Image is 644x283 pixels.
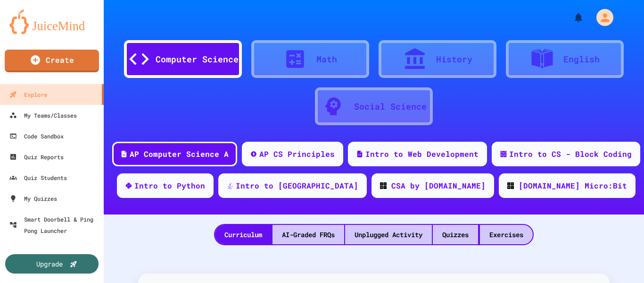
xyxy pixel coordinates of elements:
div: AI-Graded FRQs [272,225,344,244]
div: [DOMAIN_NAME] Micro:Bit [519,180,627,191]
div: History [436,53,472,66]
div: My Account [586,7,616,28]
div: Intro to [GEOGRAPHIC_DATA] [236,180,358,191]
div: Quiz Students [9,172,67,183]
iframe: chat widget [604,245,635,274]
img: logo-orange.svg [9,9,94,34]
iframe: chat widget [566,204,635,244]
div: Code Sandbox [9,130,64,142]
div: My Teams/Classes [9,110,77,121]
img: CODE_logo_RGB.png [380,182,387,189]
div: Computer Science [156,53,239,66]
div: My Notifications [555,9,586,26]
div: Intro to CS - Block Coding [509,148,632,160]
div: Unplugged Activity [345,225,432,244]
div: Math [316,53,337,66]
a: Create [5,50,99,72]
div: Exercises [480,225,533,244]
div: Explore [9,89,47,100]
div: AP Computer Science A [130,148,229,160]
div: Upgrade [36,259,63,269]
div: Quizzes [433,225,478,244]
div: My Quizzes [9,193,57,204]
div: AP CS Principles [259,148,335,160]
div: Intro to Web Development [365,148,479,160]
img: CODE_logo_RGB.png [507,182,514,189]
div: CSA by [DOMAIN_NAME] [391,180,486,191]
div: English [563,53,600,66]
div: Quiz Reports [9,151,64,163]
div: Smart Doorbell & Ping Pong Launcher [9,214,100,236]
div: Intro to Python [134,180,205,191]
div: Curriculum [215,225,272,244]
div: Social Science [354,100,427,113]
